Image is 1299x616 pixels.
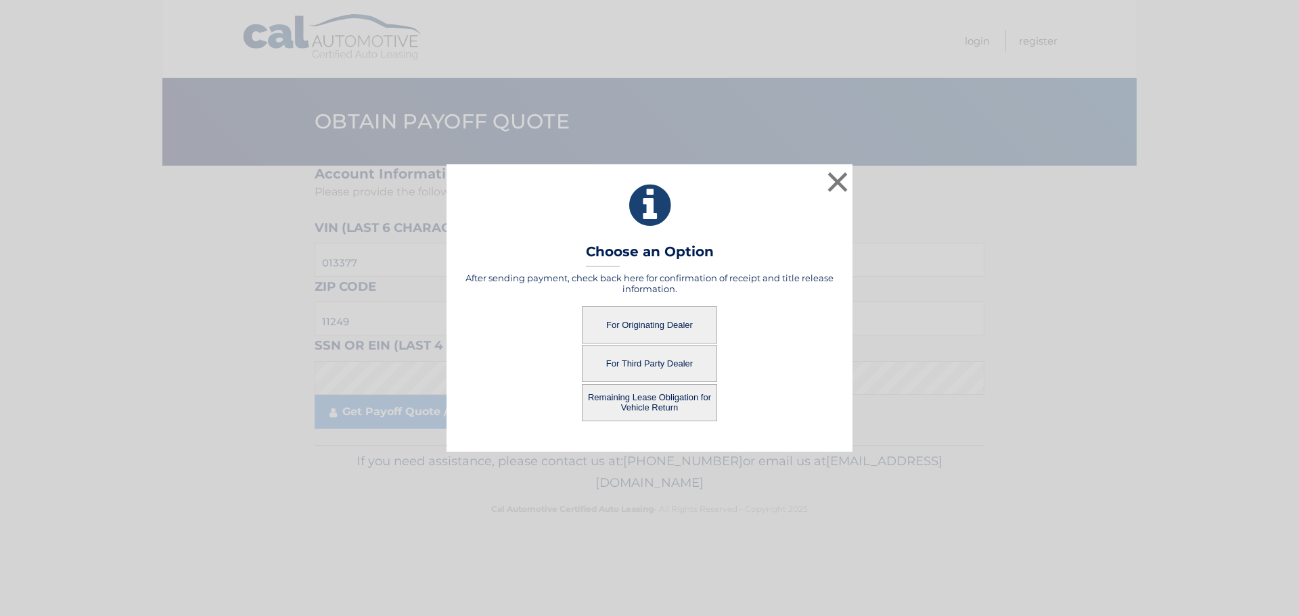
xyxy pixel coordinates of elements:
h3: Choose an Option [586,243,714,267]
button: × [824,168,851,195]
button: For Originating Dealer [582,306,717,343]
button: For Third Party Dealer [582,345,717,382]
button: Remaining Lease Obligation for Vehicle Return [582,384,717,421]
h5: After sending payment, check back here for confirmation of receipt and title release information. [463,273,836,294]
